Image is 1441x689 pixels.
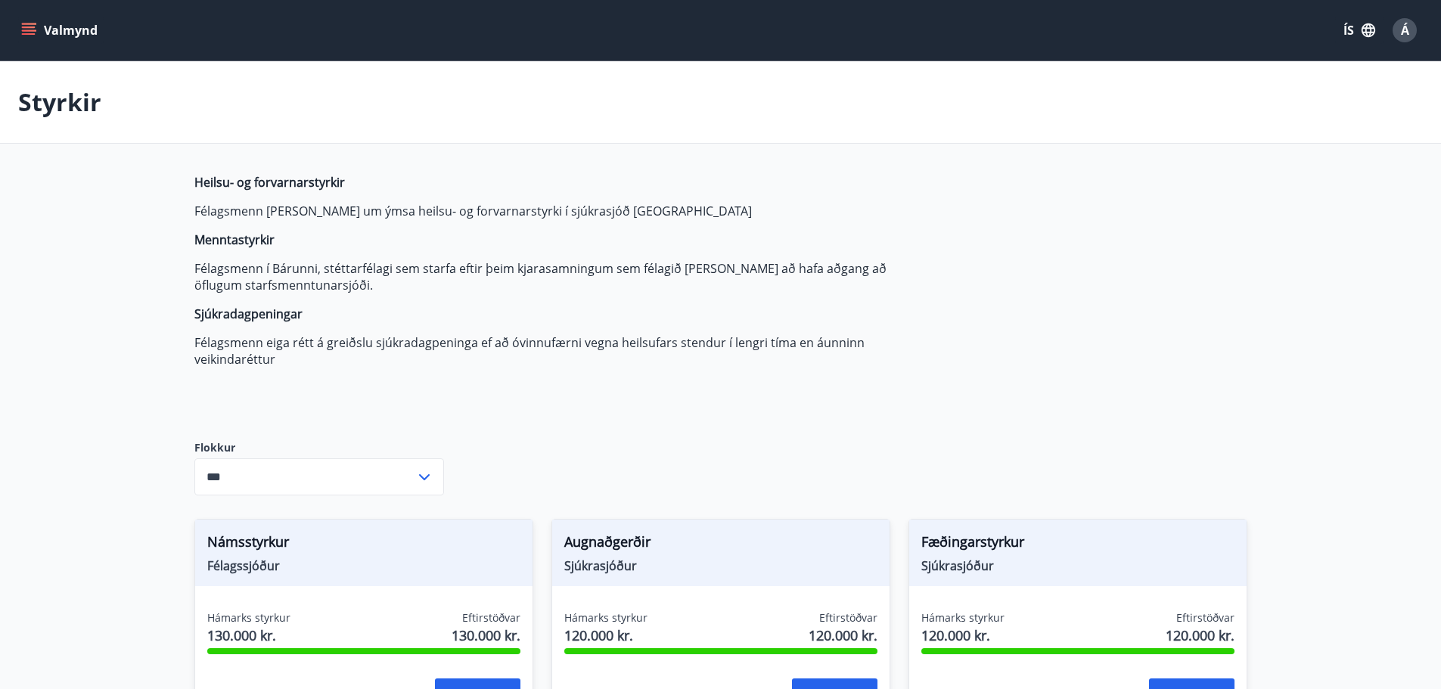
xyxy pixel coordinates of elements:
[207,625,290,645] span: 130.000 kr.
[462,610,520,625] span: Eftirstöðvar
[921,557,1234,574] span: Sjúkrasjóður
[1176,610,1234,625] span: Eftirstöðvar
[1401,22,1409,39] span: Á
[1166,625,1234,645] span: 120.000 kr.
[207,532,520,557] span: Námsstyrkur
[921,532,1234,557] span: Fæðingarstyrkur
[194,174,345,191] strong: Heilsu- og forvarnarstyrkir
[18,85,101,119] p: Styrkir
[194,306,303,322] strong: Sjúkradagpeningar
[18,17,104,44] button: menu
[819,610,877,625] span: Eftirstöðvar
[564,532,877,557] span: Augnaðgerðir
[194,260,908,293] p: Félagsmenn í Bárunni, stéttarfélagi sem starfa eftir þeim kjarasamningum sem félagið [PERSON_NAME...
[1335,17,1384,44] button: ÍS
[564,557,877,574] span: Sjúkrasjóður
[921,610,1005,625] span: Hámarks styrkur
[1387,12,1423,48] button: Á
[207,610,290,625] span: Hámarks styrkur
[564,625,648,645] span: 120.000 kr.
[194,203,908,219] p: Félagsmenn [PERSON_NAME] um ýmsa heilsu- og forvarnarstyrki í sjúkrasjóð [GEOGRAPHIC_DATA]
[194,440,444,455] label: Flokkur
[809,625,877,645] span: 120.000 kr.
[921,625,1005,645] span: 120.000 kr.
[194,334,908,368] p: Félagsmenn eiga rétt á greiðslu sjúkradagpeninga ef að óvinnufærni vegna heilsufars stendur í len...
[564,610,648,625] span: Hámarks styrkur
[194,231,275,248] strong: Menntastyrkir
[207,557,520,574] span: Félagssjóður
[452,625,520,645] span: 130.000 kr.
